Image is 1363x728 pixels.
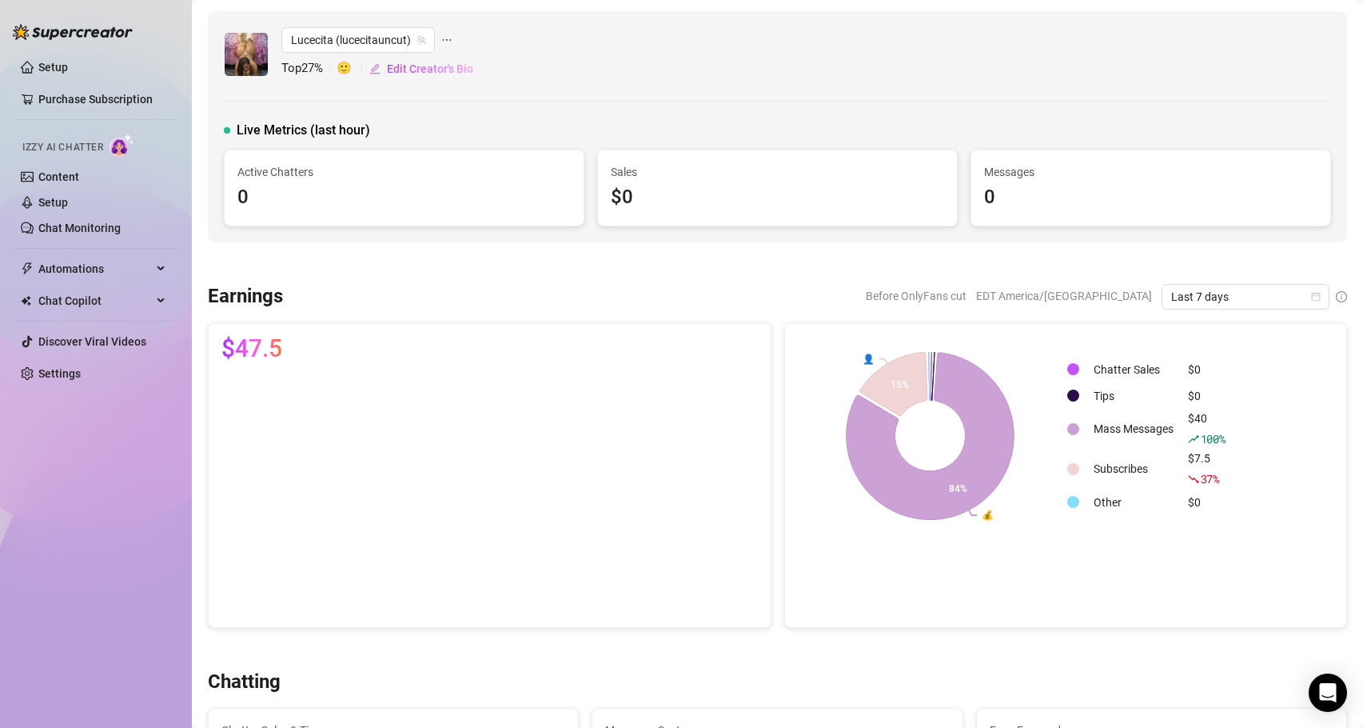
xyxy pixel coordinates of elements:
[237,182,571,213] div: 0
[38,367,81,380] a: Settings
[208,284,283,310] h3: Earnings
[611,163,944,181] span: Sales
[38,335,146,348] a: Discover Viral Videos
[1087,383,1180,408] td: Tips
[441,27,452,53] span: ellipsis
[1087,490,1180,514] td: Other
[291,28,425,52] span: Lucecita (lucecitauncut)
[237,163,571,181] span: Active Chatters
[38,170,79,183] a: Content
[110,134,134,157] img: AI Chatter
[38,61,68,74] a: Setup
[221,336,282,362] span: $47.5
[38,256,152,282] span: Automations
[1188,450,1226,488] div: $7.5
[1188,387,1226,405] div: $0
[1201,471,1219,486] span: 37 %
[611,182,944,213] div: $0
[369,63,381,74] span: edit
[1336,291,1347,302] span: info-circle
[369,56,474,82] button: Edit Creator's Bio
[38,222,121,234] a: Chat Monitoring
[337,59,369,78] span: 🙂
[1171,285,1320,309] span: Last 7 days
[38,288,152,314] span: Chat Copilot
[387,62,473,75] span: Edit Creator's Bio
[416,35,426,45] span: team
[38,196,68,209] a: Setup
[21,295,31,306] img: Chat Copilot
[1188,410,1226,448] div: $40
[208,670,281,695] h3: Chatting
[21,262,34,275] span: thunderbolt
[38,93,153,106] a: Purchase Subscription
[22,140,103,155] span: Izzy AI Chatter
[1188,361,1226,378] div: $0
[1188,474,1199,485] span: fall
[982,509,994,521] text: 💰
[984,182,1317,213] div: 0
[13,24,133,40] img: logo-BBDzfeDw.svg
[1087,410,1180,448] td: Mass Messages
[237,121,370,140] span: Live Metrics (last hour)
[1188,434,1199,445] span: rise
[976,284,1152,308] span: EDT America/[GEOGRAPHIC_DATA]
[225,33,268,76] img: Lucecita
[1201,431,1226,446] span: 100 %
[1188,494,1226,511] div: $0
[1087,357,1180,382] td: Chatter Sales
[862,352,874,364] text: 👤
[1309,674,1347,712] div: Open Intercom Messenger
[281,59,337,78] span: Top 27 %
[984,163,1317,181] span: Messages
[866,284,966,308] span: Before OnlyFans cut
[1087,450,1180,488] td: Subscribes
[1311,292,1321,302] span: calendar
